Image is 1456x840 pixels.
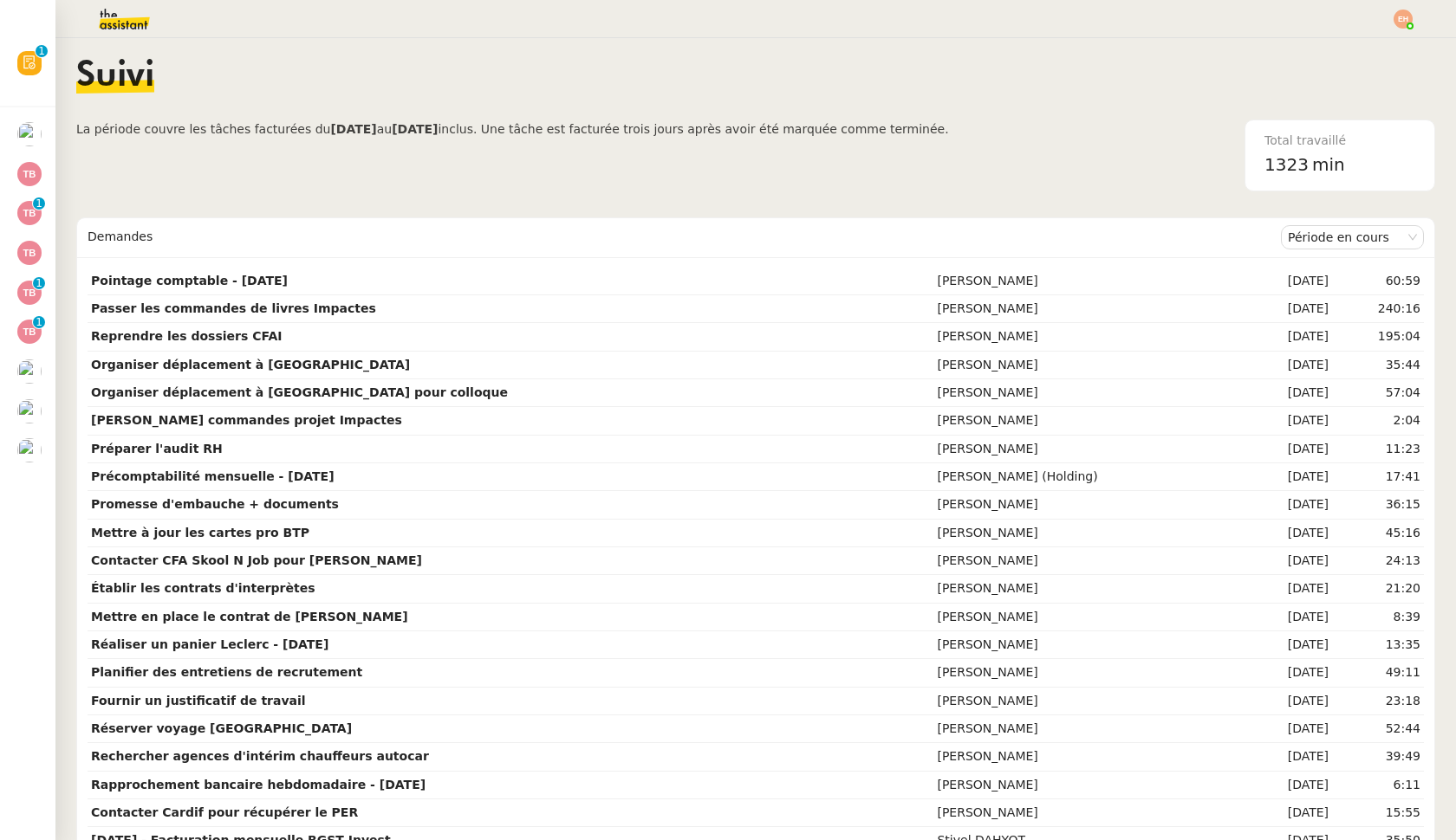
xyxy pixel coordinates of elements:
[1332,631,1424,659] td: 13:35
[1312,151,1345,179] span: min
[76,122,330,136] span: La période couvre les tâches facturées du
[91,637,328,651] strong: Réaliser un panier Leclerc - [DATE]
[377,122,392,136] span: au
[17,438,42,462] img: users%2FtFhOaBya8rNVU5KG7br7ns1BCvi2%2Favatar%2Faa8c47da-ee6c-4101-9e7d-730f2e64f978
[1332,323,1424,351] td: 195:04
[1332,268,1424,295] td: 60:59
[36,197,42,213] p: 1
[91,497,339,511] strong: Promesse d'embauche + documents
[933,268,1243,295] td: [PERSON_NAME]
[1264,131,1415,151] div: Total travaillé
[1244,463,1332,491] td: [DATE]
[17,359,42,384] img: users%2FKIcnt4T8hLMuMUUpHYCYQM06gPC2%2Favatar%2F1dbe3bdc-0f95-41bf-bf6e-fc84c6569aaf
[1332,295,1424,323] td: 240:16
[1244,268,1332,295] td: [DATE]
[33,197,45,210] nz-badge-sup: 1
[1288,226,1417,249] nz-select-item: Période en cours
[1332,715,1424,743] td: 52:44
[1264,154,1309,175] span: 1323
[933,604,1243,631] td: [PERSON_NAME]
[933,407,1243,435] td: [PERSON_NAME]
[76,59,154,94] span: Suivi
[17,201,42,225] img: svg
[933,743,1243,771] td: [PERSON_NAME]
[91,526,309,540] strong: Mettre à jour les cartes pro BTP
[933,688,1243,715] td: [PERSON_NAME]
[933,295,1243,323] td: [PERSON_NAME]
[1332,407,1424,435] td: 2:04
[1244,631,1332,659] td: [DATE]
[91,413,402,427] strong: [PERSON_NAME] commandes projet Impactes
[91,553,422,567] strong: Contacter CFA Skool N Job pour [PERSON_NAME]
[1332,604,1424,631] td: 8:39
[1244,799,1332,827] td: [DATE]
[36,45,48,57] nz-badge-sup: 1
[91,721,352,735] strong: Réserver voyage [GEOGRAPHIC_DATA]
[933,799,1243,827] td: [PERSON_NAME]
[17,162,42,186] img: svg
[933,491,1243,519] td: [PERSON_NAME]
[1244,436,1332,463] td: [DATE]
[1332,436,1424,463] td: 11:23
[91,301,376,315] strong: Passer les commandes de livres Impactes
[392,122,438,136] b: [DATE]
[933,575,1243,603] td: [PERSON_NAME]
[1332,688,1424,715] td: 23:18
[1244,407,1332,435] td: [DATE]
[91,385,508,399] strong: Organiser déplacement à [GEOGRAPHIC_DATA] pour colloque
[91,581,315,595] strong: Établir les contrats d'interprètes
[933,463,1243,491] td: [PERSON_NAME] (Holding)
[33,277,45,289] nz-badge-sup: 1
[1244,547,1332,575] td: [DATE]
[1332,659,1424,687] td: 49:11
[933,631,1243,659] td: [PERSON_NAME]
[933,379,1243,407] td: [PERSON_NAME]
[933,715,1243,743] td: [PERSON_NAME]
[91,329,282,343] strong: Reprendre les dossiers CFAI
[17,399,42,423] img: users%2FtFhOaBya8rNVU5KG7br7ns1BCvi2%2Favatar%2Faa8c47da-ee6c-4101-9e7d-730f2e64f978
[91,778,426,792] strong: Rapprochement bancaire hebdomadaire - [DATE]
[1332,799,1424,827] td: 15:55
[1332,520,1424,547] td: 45:16
[1244,575,1332,603] td: [DATE]
[17,281,42,305] img: svg
[1244,659,1332,687] td: [DATE]
[933,520,1243,547] td: [PERSON_NAME]
[91,694,306,708] strong: Fournir un justificatif de travail
[933,659,1243,687] td: [PERSON_NAME]
[1244,295,1332,323] td: [DATE]
[1244,743,1332,771] td: [DATE]
[36,316,42,332] p: 1
[38,45,45,61] p: 1
[1244,604,1332,631] td: [DATE]
[1332,575,1424,603] td: 21:20
[1332,379,1424,407] td: 57:04
[36,277,42,293] p: 1
[1332,491,1424,519] td: 36:15
[933,772,1243,799] td: [PERSON_NAME]
[1332,463,1424,491] td: 17:41
[1244,772,1332,799] td: [DATE]
[1244,520,1332,547] td: [DATE]
[91,358,410,372] strong: Organiser déplacement à [GEOGRAPHIC_DATA]
[91,805,358,819] strong: Contacter Cardif pour récupérer le PER
[1244,715,1332,743] td: [DATE]
[1394,10,1413,29] img: svg
[1332,547,1424,575] td: 24:13
[88,220,1281,255] div: Demandes
[933,323,1243,351] td: [PERSON_NAME]
[17,241,42,265] img: svg
[1332,352,1424,379] td: 35:44
[1244,491,1332,519] td: [DATE]
[933,352,1243,379] td: [PERSON_NAME]
[1244,379,1332,407] td: [DATE]
[933,436,1243,463] td: [PERSON_NAME]
[91,749,429,763] strong: Rechercher agences d'intérim chauffeurs autocar
[330,122,376,136] b: [DATE]
[1332,743,1424,771] td: 39:49
[1244,688,1332,715] td: [DATE]
[1244,352,1332,379] td: [DATE]
[17,122,42,146] img: users%2FABbKNE6cqURruDjcsiPjnOKQJp72%2Favatar%2F553dd27b-fe40-476d-bebb-74bc1599d59c
[91,274,288,288] strong: Pointage comptable - [DATE]
[33,316,45,328] nz-badge-sup: 1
